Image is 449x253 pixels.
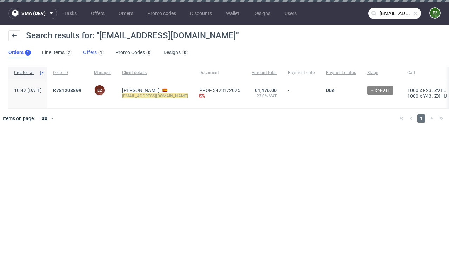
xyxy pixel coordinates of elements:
span: 1000 [407,87,418,93]
span: Manager [94,70,111,76]
span: Amount total [252,70,277,76]
a: R781208899 [53,87,83,93]
div: 2 [68,50,70,55]
span: Created at [14,70,36,76]
span: 23.0% VAT [252,93,277,99]
span: 10:42 [DATE] [14,87,42,93]
a: Discounts [186,8,216,19]
mark: [EMAIL_ADDRESS][DOMAIN_NAME] [122,93,188,98]
a: Line Items2 [42,47,72,58]
span: Order ID [53,70,83,76]
span: Items on page: [3,115,35,122]
a: [PERSON_NAME] [122,87,160,93]
span: Document [199,70,240,76]
div: 1 [100,50,102,55]
span: Cart [407,70,448,76]
span: Y43. [423,93,433,99]
span: → pre-DTP [370,87,390,93]
a: Users [280,8,301,19]
span: Client details [122,70,188,76]
a: Orders1 [8,47,31,58]
a: PROF 34231/2025 [199,87,240,93]
a: Designs0 [163,47,188,58]
a: Wallet [222,8,243,19]
div: 0 [184,50,186,55]
a: Promo Codes0 [115,47,152,58]
a: Offers1 [83,47,104,58]
span: Payment status [326,70,356,76]
figcaption: e2 [95,85,105,95]
span: €1,476.00 [255,87,277,93]
a: Promo codes [143,8,180,19]
div: 30 [38,113,50,123]
span: Payment date [288,70,315,76]
div: x [407,93,448,99]
span: F23. [423,87,433,93]
a: Orders [114,8,138,19]
span: R781208899 [53,87,81,93]
span: - [288,87,315,100]
span: Due [326,87,335,93]
span: sma (dev) [21,11,46,16]
div: 0 [148,50,150,55]
a: ZXHU [433,93,448,99]
div: 1 [27,50,29,55]
figcaption: e2 [430,8,440,18]
a: Tasks [60,8,81,19]
span: Search results for: "[EMAIL_ADDRESS][DOMAIN_NAME]" [26,31,239,40]
a: Designs [249,8,275,19]
span: 1000 [407,93,418,99]
button: sma (dev) [8,8,57,19]
a: Offers [87,8,109,19]
div: x [407,87,448,93]
span: Stage [367,70,396,76]
span: 1 [417,114,425,123]
a: ZVTL [433,87,448,93]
